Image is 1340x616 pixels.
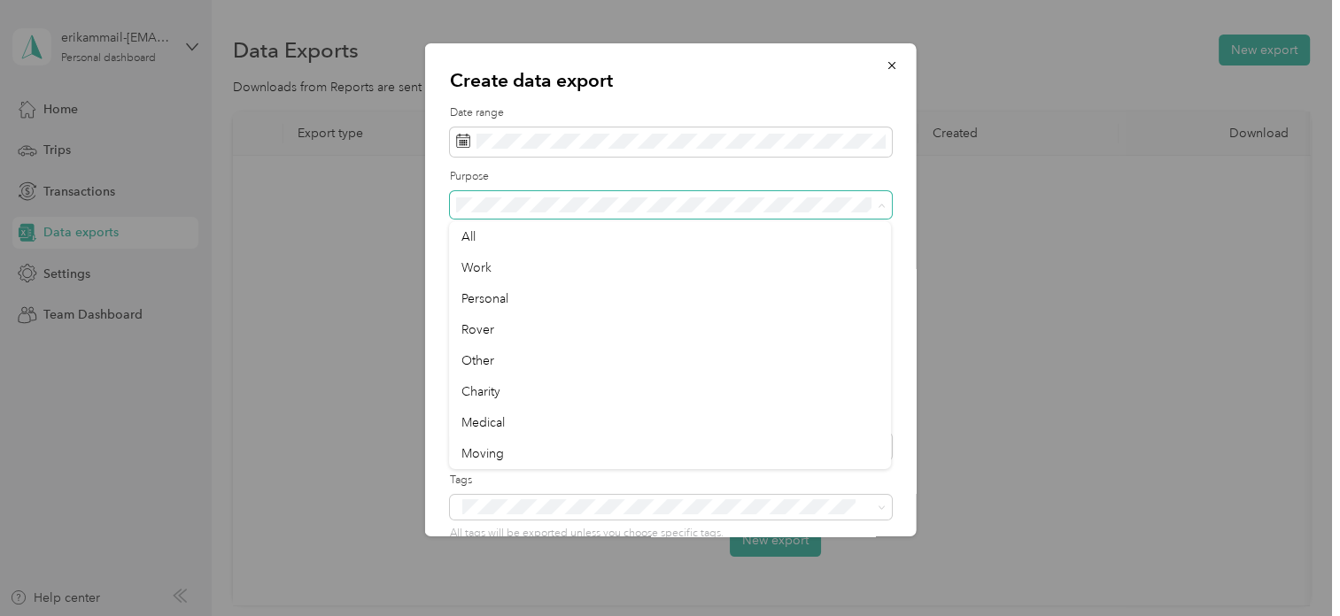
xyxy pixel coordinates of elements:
[449,526,891,542] p: All tags will be exported unless you choose specific tags.
[461,291,508,306] span: Personal
[1241,517,1340,616] iframe: Everlance-gr Chat Button Frame
[461,322,494,337] span: Rover
[461,415,505,430] span: Medical
[461,260,492,275] span: Work
[461,353,494,368] span: Other
[449,169,891,185] label: Purpose
[461,229,476,244] span: All
[461,384,500,399] span: Charity
[449,473,891,489] label: Tags
[449,68,891,93] p: Create data export
[449,105,891,121] label: Date range
[461,446,504,461] span: Moving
